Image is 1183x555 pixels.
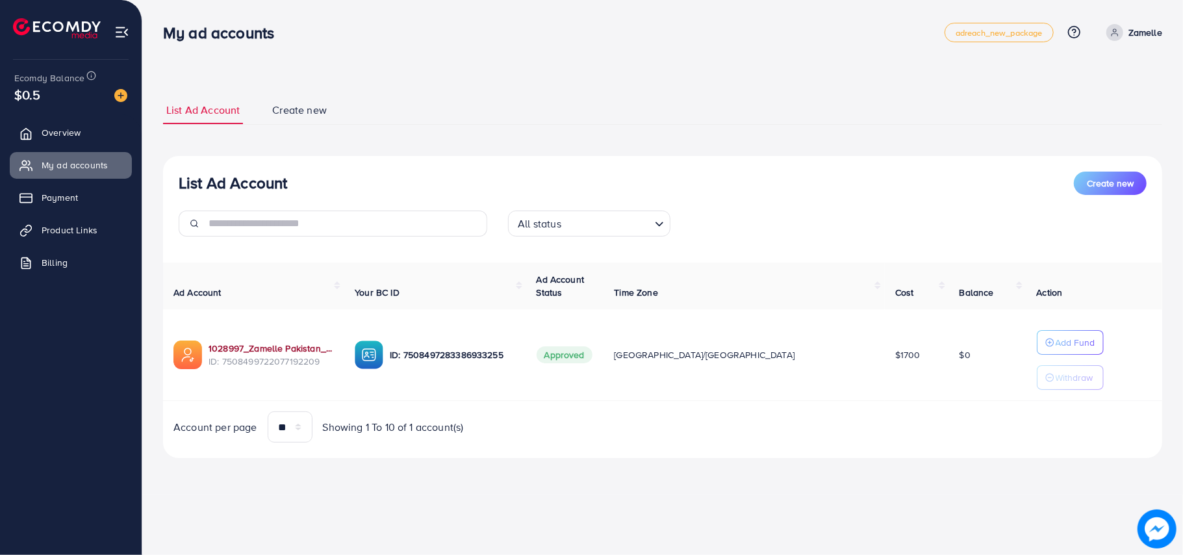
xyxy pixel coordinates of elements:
[1074,172,1147,195] button: Create new
[895,286,914,299] span: Cost
[42,224,97,237] span: Product Links
[10,217,132,243] a: Product Links
[615,348,795,361] span: [GEOGRAPHIC_DATA]/[GEOGRAPHIC_DATA]
[10,185,132,211] a: Payment
[1128,25,1162,40] p: Zamelle
[537,273,585,299] span: Ad Account Status
[1037,365,1104,390] button: Withdraw
[1037,286,1063,299] span: Action
[42,126,81,139] span: Overview
[209,342,334,368] div: <span class='underline'>1028997_Zamelle Pakistan_1748208831279</span></br>7508499722077192209
[355,341,383,369] img: ic-ba-acc.ded83a64.svg
[179,174,287,192] h3: List Ad Account
[10,250,132,276] a: Billing
[10,120,132,146] a: Overview
[390,347,515,363] p: ID: 7508497283386933255
[173,341,202,369] img: ic-ads-acc.e4c84228.svg
[14,71,84,84] span: Ecomdy Balance
[515,214,564,233] span: All status
[173,420,257,435] span: Account per page
[960,286,994,299] span: Balance
[209,342,334,355] a: 1028997_Zamelle Pakistan_1748208831279
[1037,330,1104,355] button: Add Fund
[163,23,285,42] h3: My ad accounts
[42,256,68,269] span: Billing
[42,191,78,204] span: Payment
[355,286,400,299] span: Your BC ID
[945,23,1054,42] a: adreach_new_package
[537,346,592,363] span: Approved
[1087,177,1134,190] span: Create new
[956,29,1043,37] span: adreach_new_package
[1101,24,1162,41] a: Zamelle
[114,25,129,40] img: menu
[14,85,41,104] span: $0.5
[1138,510,1177,549] img: image
[209,355,334,368] span: ID: 7508499722077192209
[13,18,101,38] img: logo
[1056,370,1093,385] p: Withdraw
[960,348,971,361] span: $0
[615,286,658,299] span: Time Zone
[42,159,108,172] span: My ad accounts
[272,103,327,118] span: Create new
[114,89,127,102] img: image
[508,211,670,237] div: Search for option
[565,212,650,233] input: Search for option
[1056,335,1095,350] p: Add Fund
[173,286,222,299] span: Ad Account
[10,152,132,178] a: My ad accounts
[166,103,240,118] span: List Ad Account
[895,348,921,361] span: $1700
[323,420,464,435] span: Showing 1 To 10 of 1 account(s)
